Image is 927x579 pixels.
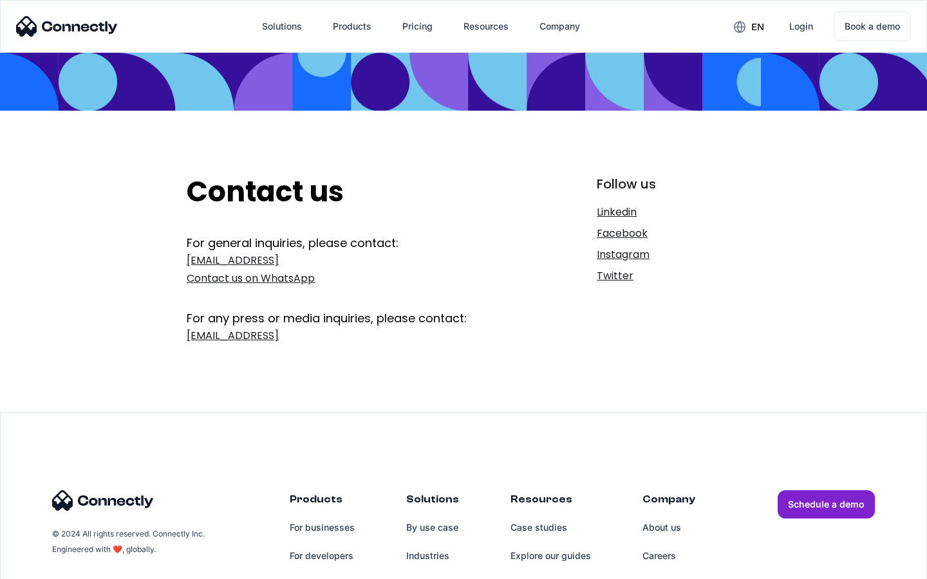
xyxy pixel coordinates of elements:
div: Solutions [252,11,312,42]
img: Connectly Logo [16,16,118,37]
a: Careers [642,542,695,570]
div: Resources [453,11,519,42]
a: Explore our guides [510,542,591,570]
div: en [724,17,774,36]
div: Products [290,490,355,513]
a: About us [642,513,695,542]
ul: Language list [26,556,77,574]
h2: Contact us [187,175,513,209]
div: Solutions [262,17,302,35]
div: Follow us [597,175,740,193]
div: Resources [510,490,591,513]
div: Login [789,17,813,35]
a: For businesses [290,513,355,542]
a: [EMAIL_ADDRESS]Contact us on WhatsApp [187,252,513,288]
a: Book a demo [834,12,911,41]
a: Instagram [597,246,740,264]
a: Facebook [597,225,740,243]
img: Connectly Logo [52,490,154,511]
div: Products [323,11,382,42]
a: Schedule a demo [778,490,875,519]
div: Resources [464,17,509,35]
div: en [751,18,764,36]
div: For any press or media inquiries, please contact: [187,291,513,327]
div: Company [642,490,695,513]
form: Get In Touch Form [187,235,513,348]
div: © 2024 All rights reserved. Connectly Inc. Engineered with ❤️, globally. [52,526,207,557]
div: Pricing [402,17,433,35]
a: For developers [290,542,355,570]
a: Industries [406,542,459,570]
a: [EMAIL_ADDRESS] [187,327,513,345]
div: Products [333,17,371,35]
a: Case studies [510,513,591,542]
div: Company [539,17,580,35]
a: Linkedin [597,203,740,221]
a: Login [779,11,823,42]
aside: Language selected: English [13,556,77,574]
a: Pricing [392,11,443,42]
a: By use case [406,513,459,542]
a: Twitter [597,267,740,285]
div: Solutions [406,490,459,513]
div: For general inquiries, please contact: [187,235,513,252]
div: Company [529,11,590,42]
